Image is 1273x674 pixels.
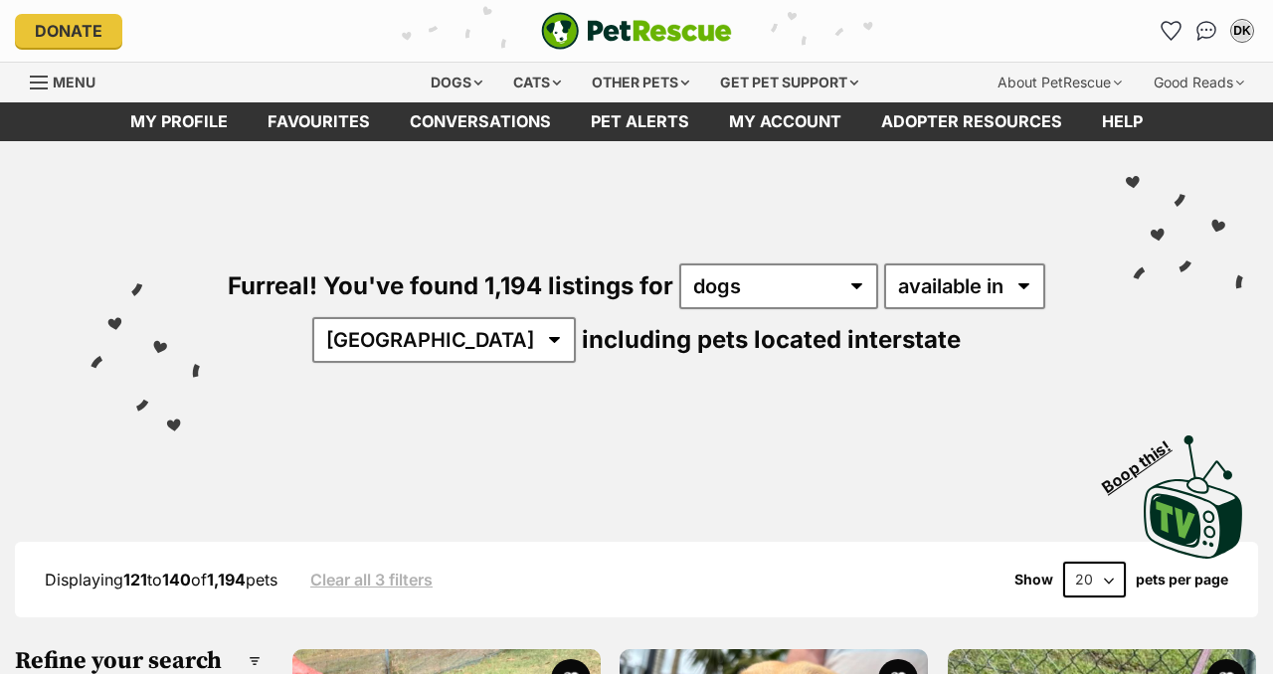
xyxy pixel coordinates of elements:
[541,12,732,50] img: logo-e224e6f780fb5917bec1dbf3a21bbac754714ae5b6737aabdf751b685950b380.svg
[110,102,248,141] a: My profile
[1232,21,1252,41] div: DK
[1082,102,1163,141] a: Help
[1014,572,1053,588] span: Show
[53,74,95,90] span: Menu
[582,325,961,354] span: including pets located interstate
[1144,418,1243,563] a: Boop this!
[162,570,191,590] strong: 140
[1196,21,1217,41] img: chat-41dd97257d64d25036548639549fe6c8038ab92f7586957e7f3b1b290dea8141.svg
[30,63,109,98] a: Menu
[207,570,246,590] strong: 1,194
[248,102,390,141] a: Favourites
[123,570,147,590] strong: 121
[15,14,122,48] a: Donate
[709,102,861,141] a: My account
[310,571,433,589] a: Clear all 3 filters
[499,63,575,102] div: Cats
[417,63,496,102] div: Dogs
[706,63,872,102] div: Get pet support
[1099,424,1190,496] span: Boop this!
[578,63,703,102] div: Other pets
[861,102,1082,141] a: Adopter resources
[571,102,709,141] a: Pet alerts
[228,271,673,300] span: Furreal! You've found 1,194 listings for
[1136,572,1228,588] label: pets per page
[1140,63,1258,102] div: Good Reads
[390,102,571,141] a: conversations
[1226,15,1258,47] button: My account
[984,63,1136,102] div: About PetRescue
[1190,15,1222,47] a: Conversations
[1144,435,1243,559] img: PetRescue TV logo
[541,12,732,50] a: PetRescue
[45,570,277,590] span: Displaying to of pets
[1155,15,1186,47] a: Favourites
[1155,15,1258,47] ul: Account quick links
